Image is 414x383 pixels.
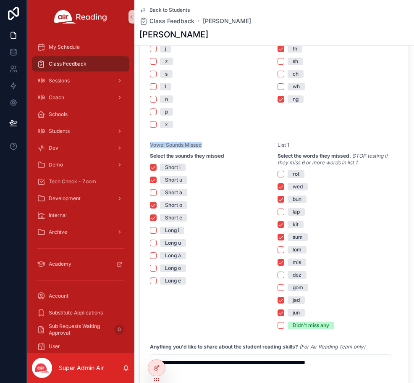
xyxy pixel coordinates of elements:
div: gom [293,284,303,291]
div: wh [293,83,300,90]
div: bun [293,195,301,203]
span: Dev [49,145,58,151]
span: Vowel Sounds Missed [150,142,202,148]
div: j [165,45,166,53]
a: Sub Requests Waiting Approval0 [32,322,129,337]
img: App logo [54,10,107,24]
div: Long u [165,239,181,247]
em: (For Air Reading Team only) [299,343,365,350]
a: My Schedule [32,40,129,55]
a: Demo [32,157,129,172]
span: My Schedule [49,44,80,50]
span: Sub Requests Waiting Approval [49,323,111,336]
span: Substitute Applications [49,309,103,316]
div: Short i [165,164,181,171]
div: mis [293,259,301,266]
span: Academy [49,261,71,267]
strong: Select the words they missed. [278,153,351,159]
span: Sessions [49,77,70,84]
div: Long e [165,277,181,285]
div: jun [293,309,300,317]
div: scrollable content [27,34,134,353]
span: User [49,343,60,350]
strong: Select the sounds they missed [150,153,224,159]
a: Substitute Applications [32,305,129,320]
span: Demo [49,161,63,168]
div: Short u [165,176,182,184]
span: Account [49,293,68,299]
div: ng [293,95,299,103]
strong: Anything you'd like to share about the student reading skills? [150,343,298,350]
a: Schools [32,107,129,122]
div: wed [293,183,303,190]
h1: [PERSON_NAME] [139,29,208,40]
div: ch [293,70,299,78]
div: sum [293,233,303,241]
div: 0 [114,325,124,335]
div: rot [293,170,299,178]
div: Short a [165,189,182,196]
div: z [165,58,168,65]
div: x [165,121,168,128]
p: Super Admin Air [59,364,104,372]
a: Development [32,191,129,206]
span: Schools [49,111,68,118]
a: Tech Check - Zoom [32,174,129,189]
span: Internal [49,212,67,219]
div: p [165,108,168,116]
div: lap [293,208,300,216]
a: User [32,339,129,354]
a: Dev [32,140,129,156]
span: Students [49,128,70,135]
div: Long i [165,227,179,234]
a: Archive [32,225,129,240]
span: Back to Students [149,7,190,13]
div: s [165,70,168,78]
div: Didn't miss any [293,322,329,329]
div: th [293,45,297,53]
div: lom [293,246,301,254]
div: Short e [165,214,182,222]
div: dez [293,271,301,279]
span: Coach [49,94,64,101]
span: Archive [49,229,67,235]
span: List 1 [278,142,289,148]
div: jad [293,296,300,304]
a: Students [32,124,129,139]
div: n [165,95,168,103]
a: Sessions [32,73,129,88]
div: kit [293,221,299,228]
a: Internal [32,208,129,223]
span: Tech Check - Zoom [49,178,96,185]
div: Long a [165,252,181,259]
a: Back to Students [139,7,190,13]
a: Account [32,288,129,304]
span: Class Feedback [149,17,194,25]
div: sh [293,58,298,65]
a: Academy [32,256,129,272]
a: [PERSON_NAME] [203,17,251,25]
span: Development [49,195,81,202]
div: Long o [165,264,181,272]
a: Coach [32,90,129,105]
span: Class Feedback [49,61,86,67]
div: l [165,83,166,90]
a: Class Feedback [139,17,194,25]
em: STOP testing if they miss 6 or more words in list 1. [278,153,388,166]
div: Short o [165,201,182,209]
a: Class Feedback [32,56,129,71]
